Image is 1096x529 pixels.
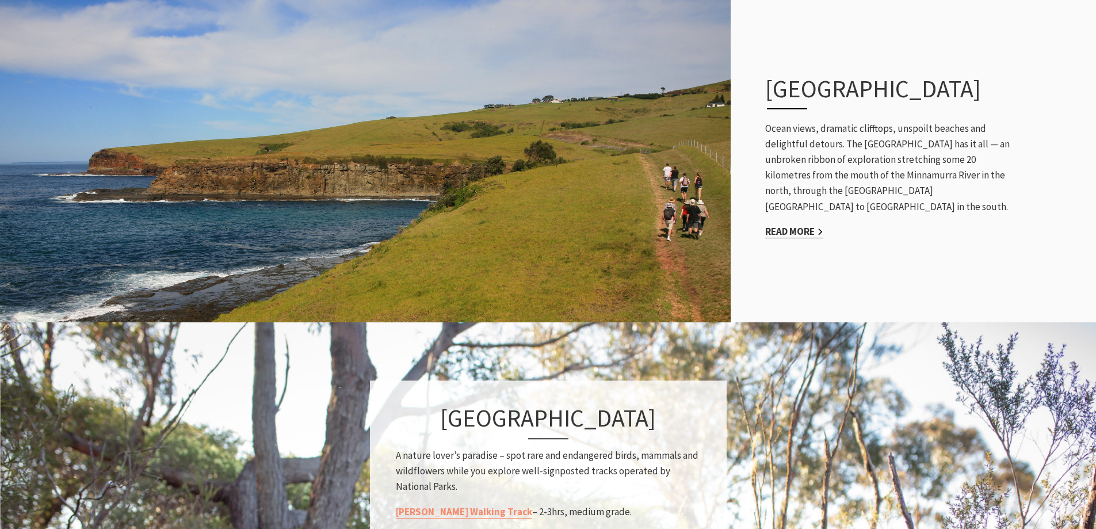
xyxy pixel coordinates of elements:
a: Read More [765,225,823,238]
h3: [GEOGRAPHIC_DATA] [396,404,701,439]
h3: [GEOGRAPHIC_DATA] [765,74,993,109]
a: [PERSON_NAME] Walking Track [396,505,532,519]
p: A nature lover’s paradise – spot rare and endangered birds, mammals and wildflowers while you exp... [396,448,701,495]
p: – 2-3hrs, medium grade. [396,504,701,520]
p: Ocean views, dramatic clifftops, unspoilt beaches and delightful detours. The [GEOGRAPHIC_DATA] h... [765,121,1018,215]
